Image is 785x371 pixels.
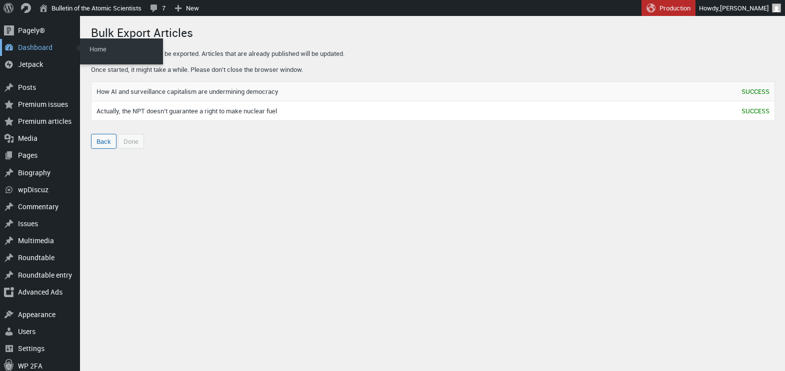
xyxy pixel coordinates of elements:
span: How AI and surveillance capitalism are undermining democracy [96,87,741,96]
span: Success [741,87,769,96]
span: [PERSON_NAME] [720,3,769,12]
span: Success [741,106,769,115]
p: Once started, it might take a while. Please don't close the browser window. [91,65,775,75]
span: Actually, the NPT doesn’t guarantee a right to make nuclear fuel [96,106,741,115]
a: Back [91,134,116,149]
p: The following articles will be exported. Articles that are already published will be updated. [91,49,775,59]
a: Home [82,42,162,56]
a: Done [118,134,144,149]
h1: Bulk Export Articles [91,21,775,42]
